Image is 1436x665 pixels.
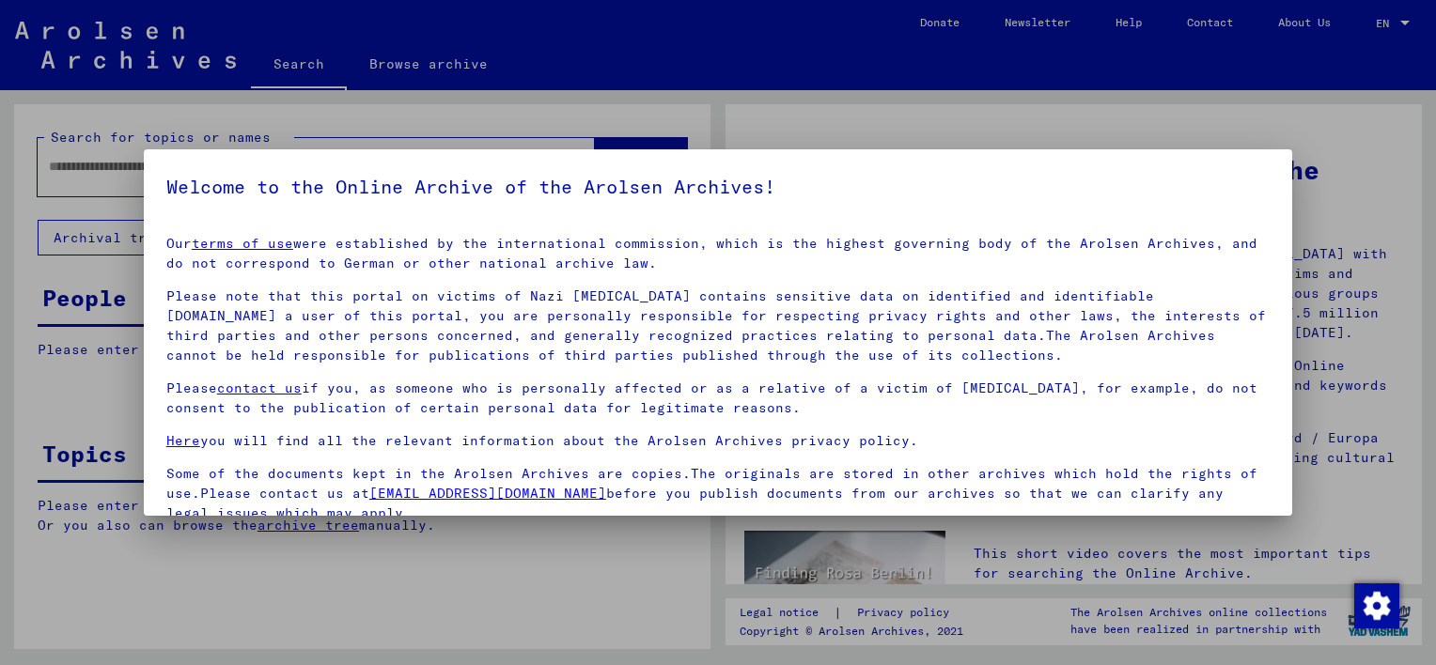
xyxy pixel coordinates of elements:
p: you will find all the relevant information about the Arolsen Archives privacy policy. [166,431,1270,451]
h5: Welcome to the Online Archive of the Arolsen Archives! [166,172,1270,202]
a: [EMAIL_ADDRESS][DOMAIN_NAME] [369,485,606,502]
a: contact us [217,379,302,396]
p: Please if you, as someone who is personally affected or as a relative of a victim of [MEDICAL_DAT... [166,379,1270,418]
p: Please note that this portal on victims of Nazi [MEDICAL_DATA] contains sensitive data on identif... [166,286,1270,365]
div: Change consent [1353,582,1398,627]
a: terms of use [192,235,293,252]
p: Some of the documents kept in the Arolsen Archives are copies.The originals are stored in other a... [166,464,1270,523]
p: Our were established by the international commission, which is the highest governing body of the ... [166,234,1270,273]
img: Change consent [1354,583,1399,628]
a: Here [166,432,200,449]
